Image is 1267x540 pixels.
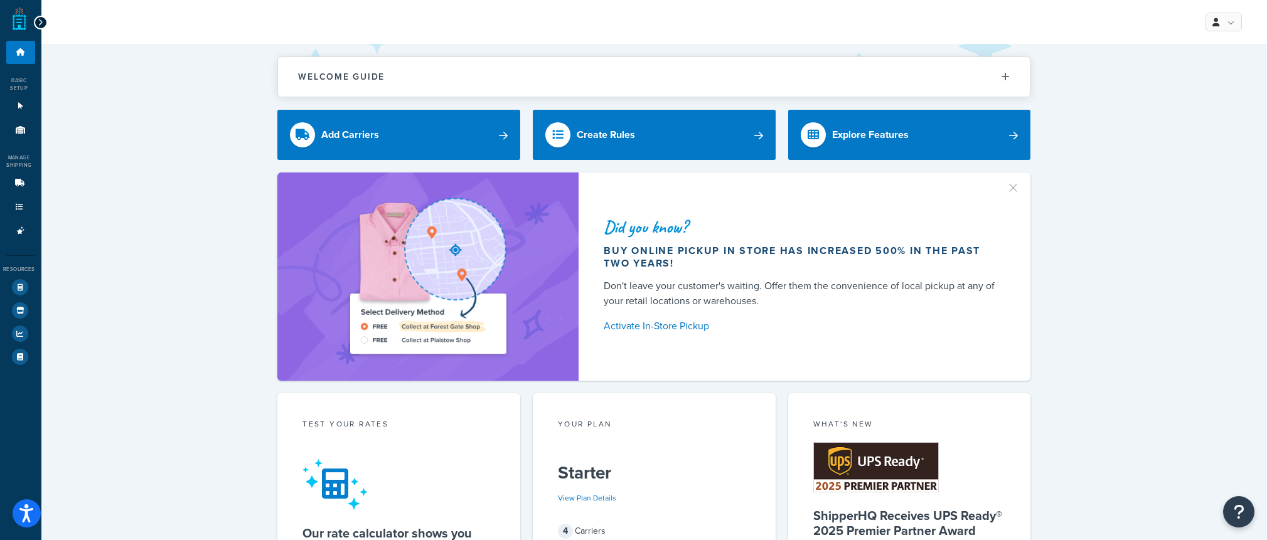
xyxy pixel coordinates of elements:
li: Help Docs [6,346,35,368]
li: Analytics [6,322,35,345]
li: Origins [6,119,35,142]
a: Explore Features [788,110,1031,160]
button: Welcome Guide [278,57,1030,97]
li: Websites [6,95,35,118]
li: Shipping Rules [6,196,35,219]
div: Buy online pickup in store has increased 500% in the past two years! [604,245,1000,270]
li: Carriers [6,172,35,195]
h5: ShipperHQ Receives UPS Ready® 2025 Premier Partner Award [813,508,1006,538]
li: Dashboard [6,41,35,64]
button: Open Resource Center [1223,496,1254,527]
div: Test your rates [302,418,495,433]
div: What's New [813,418,1006,433]
h2: Welcome Guide [298,72,385,82]
a: Activate In-Store Pickup [604,317,1000,335]
li: Test Your Rates [6,276,35,299]
div: Carriers [558,522,751,540]
h5: Starter [558,463,751,483]
div: Create Rules [577,126,635,144]
div: Your Plan [558,418,751,433]
span: 4 [558,524,573,539]
img: ad-shirt-map-b0359fc47e01cab431d101c4b569394f6a03f54285957d908178d52f29eb9668.png [314,191,542,362]
a: View Plan Details [558,492,616,504]
div: Did you know? [604,218,1000,236]
li: Marketplace [6,299,35,322]
div: Add Carriers [321,126,379,144]
div: Don't leave your customer's waiting. Offer them the convenience of local pickup at any of your re... [604,278,1000,309]
a: Create Rules [533,110,776,160]
a: Add Carriers [277,110,520,160]
li: Advanced Features [6,220,35,243]
div: Explore Features [832,126,909,144]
